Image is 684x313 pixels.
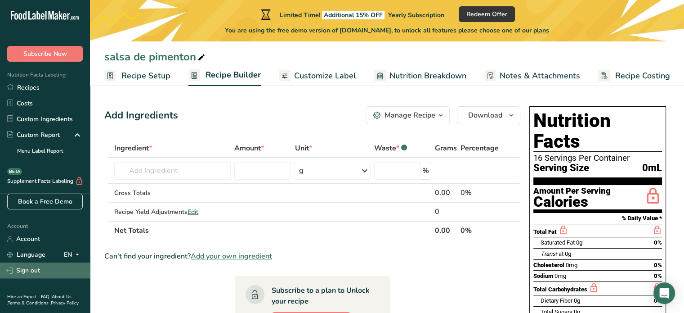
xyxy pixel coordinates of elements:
[191,251,272,262] span: Add your own ingredient
[533,154,662,163] div: 16 Servings Per Container
[7,294,72,306] a: About Us .
[566,262,577,268] span: 0mg
[500,70,580,82] span: Notes & Attachments
[225,26,549,35] span: You are using the free demo version of [DOMAIN_NAME], to unlock all features please choose one of...
[64,249,83,260] div: EN
[433,221,459,240] th: 0.00
[653,282,675,304] div: Open Intercom Messenger
[295,143,312,154] span: Unit
[114,143,152,154] span: Ingredient
[574,297,580,304] span: 0g
[366,106,450,124] button: Manage Recipe
[374,66,466,86] a: Nutrition Breakdown
[468,110,502,121] span: Download
[104,251,520,262] div: Can't find your ingredient?
[435,187,457,198] div: 0.00
[7,294,39,300] a: Hire an Expert .
[7,130,60,140] div: Custom Report
[565,250,571,257] span: 0g
[23,49,67,59] span: Subscribe Now
[554,272,566,279] span: 0mg
[435,206,457,217] div: 0
[121,70,170,82] span: Recipe Setup
[598,66,670,86] a: Recipe Costing
[112,221,433,240] th: Net Totals
[642,163,662,174] span: 0mL
[7,247,45,263] a: Language
[299,165,303,176] div: g
[188,65,261,86] a: Recipe Builder
[460,187,499,198] div: 0%
[459,221,501,240] th: 0%
[533,163,589,174] span: Serving Size
[533,272,553,279] span: Sodium
[654,262,662,268] span: 0%
[533,187,611,195] div: Amount Per Serving
[459,6,515,22] button: Redeem Offer
[294,70,356,82] span: Customize Label
[533,213,662,224] section: % Daily Value *
[188,208,198,216] span: Edit
[114,188,231,198] div: Gross Totals
[259,9,444,20] div: Limited Time!
[460,143,499,154] span: Percentage
[654,272,662,279] span: 0%
[533,262,564,268] span: Cholesterol
[541,250,563,257] span: Fat
[8,300,51,306] a: Terms & Conditions .
[7,168,22,175] div: BETA
[533,228,557,235] span: Total Fat
[533,26,549,35] span: plans
[234,143,264,154] span: Amount
[272,285,372,307] div: Subscribe to a plan to Unlock your recipe
[7,194,83,209] a: Book a Free Demo
[104,49,207,65] div: salsa de pimenton
[533,286,587,293] span: Total Carbohydrates
[7,46,83,62] button: Subscribe Now
[41,294,52,300] a: FAQ .
[541,239,575,246] span: Saturated Fat
[114,207,231,217] div: Recipe Yield Adjustments
[654,239,662,246] span: 0%
[457,106,520,124] button: Download
[533,110,662,152] h1: Nutrition Facts
[322,11,384,19] span: Additional 15% OFF
[541,297,572,304] span: Dietary Fiber
[114,162,231,180] input: Add Ingredient
[279,66,356,86] a: Customize Label
[466,9,507,19] span: Redeem Offer
[533,195,611,209] div: Calories
[51,300,79,306] a: Privacy Policy
[615,70,670,82] span: Recipe Costing
[388,11,444,19] span: Yearly Subscription
[576,239,582,246] span: 0g
[389,70,466,82] span: Nutrition Breakdown
[435,143,457,154] span: Grams
[104,66,170,86] a: Recipe Setup
[541,250,555,257] i: Trans
[484,66,580,86] a: Notes & Attachments
[374,143,407,154] div: Waste
[384,110,435,121] div: Manage Recipe
[104,108,178,123] div: Add Ingredients
[206,69,261,81] span: Recipe Builder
